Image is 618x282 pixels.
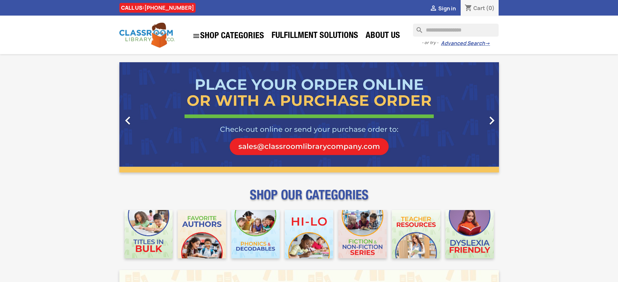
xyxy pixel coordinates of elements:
a:  Sign in [430,5,456,12]
img: CLC_Dyslexia_Mobile.jpg [445,210,494,258]
img: CLC_Bulk_Mobile.jpg [125,210,173,258]
a: Next [442,62,499,172]
div: CALL US: [119,3,196,13]
p: SHOP OUR CATEGORIES [119,193,499,205]
input: Search [413,24,499,37]
i:  [120,112,136,129]
span: Cart [473,5,485,12]
img: Classroom Library Company [119,23,175,48]
i: search [413,24,421,31]
img: CLC_Fiction_Nonfiction_Mobile.jpg [338,210,387,258]
img: CLC_Favorite_Authors_Mobile.jpg [178,210,226,258]
a: SHOP CATEGORIES [189,29,267,43]
a: Advanced Search→ [441,40,490,47]
a: Previous [119,62,176,172]
ul: Carousel container [119,62,499,172]
span: - or try - [422,40,441,46]
i:  [484,112,500,129]
img: CLC_Phonics_And_Decodables_Mobile.jpg [231,210,280,258]
img: CLC_Teacher_Resources_Mobile.jpg [392,210,440,258]
i:  [430,5,437,13]
a: Fulfillment Solutions [268,30,361,43]
span: Sign in [438,5,456,12]
span: → [485,40,490,47]
img: CLC_HiLo_Mobile.jpg [285,210,333,258]
i: shopping_cart [465,5,472,12]
span: (0) [486,5,495,12]
a: About Us [362,30,403,43]
a: [PHONE_NUMBER] [144,4,194,11]
i:  [192,32,200,40]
